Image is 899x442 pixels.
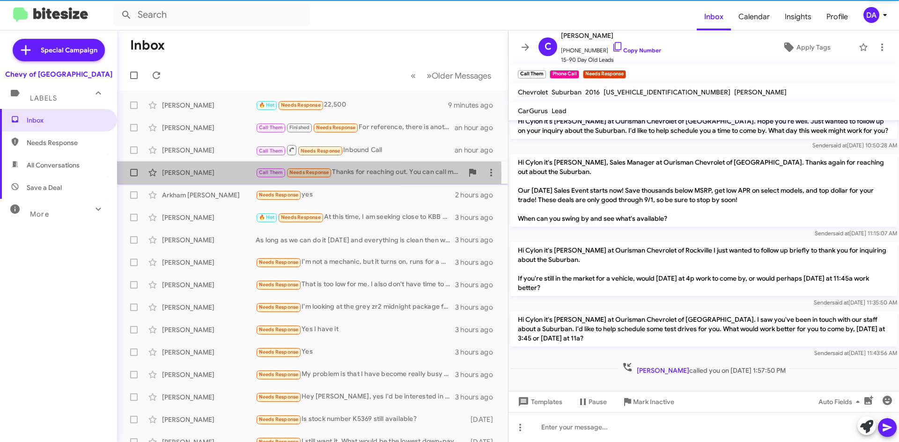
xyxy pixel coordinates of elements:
div: [PERSON_NAME] [162,168,256,177]
span: Needs Response [259,371,299,377]
button: Mark Inactive [614,393,682,410]
button: DA [855,7,889,23]
button: Pause [570,393,614,410]
span: [US_VEHICLE_IDENTIFICATION_NUMBER] [604,88,730,96]
div: 3 hours ago [455,213,501,222]
div: Arkham [PERSON_NAME] [162,190,256,200]
div: 3 hours ago [455,370,501,379]
div: 3 hours ago [455,348,501,357]
div: Chevy of [GEOGRAPHIC_DATA] [5,70,112,79]
button: Previous [405,66,421,85]
small: Call Them [518,70,546,79]
span: CarGurus [518,107,548,115]
h1: Inbox [130,38,165,53]
span: Needs Response [259,192,299,198]
a: Insights [777,3,819,30]
button: Apply Tags [758,39,854,56]
span: Suburban [552,88,582,96]
span: Pause [589,393,607,410]
span: Needs Response [301,148,340,154]
div: 22,500 [256,100,448,110]
span: Sender [DATE] 10:50:28 AM [812,142,897,149]
span: Special Campaign [41,45,97,55]
div: That is too low for me. I also don't have time to come to [GEOGRAPHIC_DATA]. Sorry! [256,279,455,290]
span: Older Messages [432,71,491,81]
div: [PERSON_NAME] [162,258,256,267]
span: Needs Response [259,282,299,288]
div: 3 hours ago [455,392,501,402]
span: Needs Response [259,304,299,310]
div: Thanks for reaching out. You can call me in this number to discuss [256,167,463,178]
span: [PERSON_NAME] [561,30,661,41]
p: Hi Cylon it's [PERSON_NAME] at Ourisman Chevrolet of Rockville I just wanted to follow up briefly... [510,242,897,296]
span: [PERSON_NAME] [637,366,689,375]
span: Mark Inactive [633,393,674,410]
a: Calendar [731,3,777,30]
span: said at [833,230,849,237]
div: [PERSON_NAME] [162,101,256,110]
div: I'm looking at the grey zr2 midnight package for 49k with the side steps. What could you give me ... [256,302,455,312]
div: 3 hours ago [455,258,501,267]
span: [PERSON_NAME] [734,88,787,96]
div: For reference, there is another non-Mazda dealership interested in the vehicle as well, so let me... [256,122,455,133]
div: 2 hours ago [455,190,501,200]
span: » [427,70,432,81]
span: 2016 [585,88,600,96]
div: Is stock number K5369 still available? [256,414,466,425]
div: I'm not a mechanic, but it turns on, runs for a minute then stalls going above 30 mph. Have to wa... [256,257,455,268]
span: Inbox [27,116,106,125]
p: Hi Cylon it's [PERSON_NAME], Sales Manager at Ourisman Chevrolet of [GEOGRAPHIC_DATA]. Thanks aga... [510,154,897,227]
div: [PERSON_NAME] [162,213,256,222]
span: [PHONE_NUMBER] [561,41,661,55]
div: DA [863,7,879,23]
span: Lead [552,107,567,115]
span: said at [833,349,849,356]
button: Next [421,66,497,85]
span: Call Them [259,169,283,175]
span: Needs Response [259,259,299,265]
div: [PERSON_NAME] [162,348,256,357]
span: Needs Response [281,102,321,108]
div: My problem is that I have become really busy right now and don't have time to bring it over. If y... [256,369,455,380]
nav: Page navigation example [405,66,497,85]
div: 3 hours ago [455,303,501,312]
span: « [411,70,416,81]
a: Inbox [697,3,731,30]
span: Templates [516,393,562,410]
div: [PERSON_NAME] [162,303,256,312]
div: Yes I have it [256,324,455,335]
div: As long as we can do it [DATE] and everything is clean then we can do that! When can you come by?... [256,235,455,245]
div: At this time, I am seeking close to KBB offer [256,212,455,223]
span: Sender [DATE] 11:35:50 AM [814,299,897,306]
span: Chevrolet [518,88,548,96]
div: Inbound Call [256,144,455,156]
span: Call Them [259,124,283,130]
a: Copy Number [612,47,661,54]
div: an hour ago [455,123,501,132]
div: [PERSON_NAME] [162,280,256,290]
span: C [545,39,552,54]
span: said at [831,142,847,149]
span: Apply Tags [796,39,831,56]
div: 9 minutes ago [448,101,501,110]
div: [PERSON_NAME] [162,123,256,132]
span: Call Them [259,148,283,154]
small: Needs Response [583,70,626,79]
span: Needs Response [289,169,329,175]
div: Yes [256,347,455,357]
span: Auto Fields [818,393,863,410]
div: 3 hours ago [455,280,501,290]
span: Finished [289,124,310,130]
span: said at [832,299,848,306]
span: Needs Response [27,138,106,147]
input: Search [113,4,310,26]
span: Needs Response [259,416,299,422]
span: All Conversations [27,160,80,170]
div: [PERSON_NAME] [162,415,256,424]
span: Sender [DATE] 11:43:56 AM [814,349,897,356]
div: [PERSON_NAME] [162,392,256,402]
div: [DATE] [466,415,501,424]
span: More [30,210,49,218]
